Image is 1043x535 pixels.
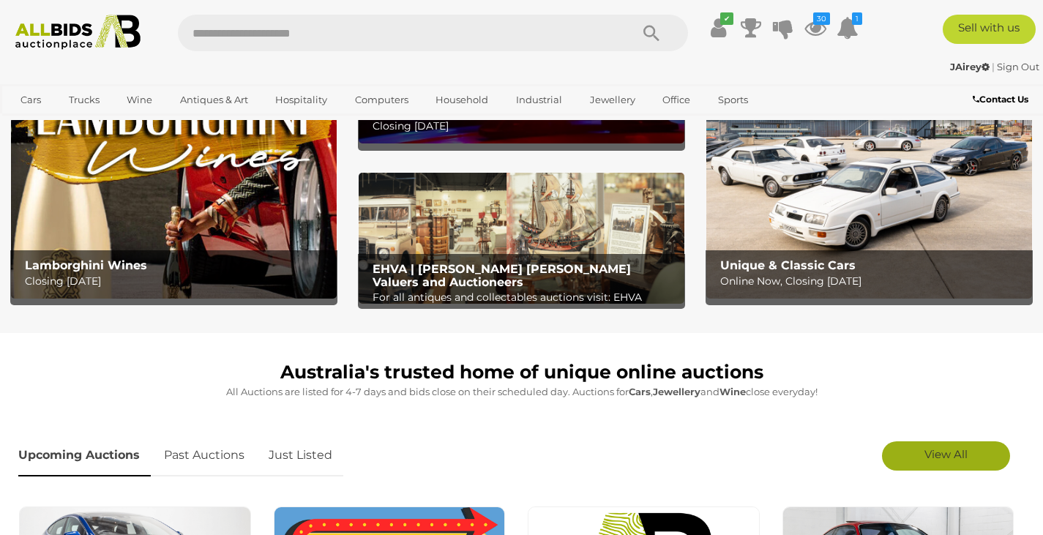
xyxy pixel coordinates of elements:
[426,88,498,112] a: Household
[950,61,990,72] strong: JAirey
[266,88,337,112] a: Hospitality
[11,112,134,136] a: [GEOGRAPHIC_DATA]
[11,13,337,299] img: Lamborghini Wines
[720,272,1025,291] p: Online Now, Closing [DATE]
[813,12,830,25] i: 30
[8,15,148,50] img: Allbids.com.au
[25,272,330,291] p: Closing [DATE]
[580,88,645,112] a: Jewellery
[153,434,255,477] a: Past Auctions
[25,258,147,272] b: Lamborghini Wines
[720,12,733,25] i: ✔
[11,88,51,112] a: Cars
[924,447,968,461] span: View All
[18,362,1025,383] h1: Australia's trusted home of unique online auctions
[345,88,418,112] a: Computers
[359,173,684,303] a: EHVA | Evans Hastings Valuers and Auctioneers EHVA | [PERSON_NAME] [PERSON_NAME] Valuers and Auct...
[992,61,995,72] span: |
[117,88,162,112] a: Wine
[59,88,109,112] a: Trucks
[629,386,651,397] strong: Cars
[615,15,688,51] button: Search
[997,61,1039,72] a: Sign Out
[506,88,572,112] a: Industrial
[852,12,862,25] i: 1
[18,384,1025,400] p: All Auctions are listed for 4-7 days and bids close on their scheduled day. Auctions for , and cl...
[719,386,746,397] strong: Wine
[720,258,856,272] b: Unique & Classic Cars
[943,15,1036,44] a: Sell with us
[359,173,684,303] img: EHVA | Evans Hastings Valuers and Auctioneers
[708,15,730,41] a: ✔
[950,61,992,72] a: JAirey
[653,88,700,112] a: Office
[373,288,678,307] p: For all antiques and collectables auctions visit: EHVA
[373,262,631,289] b: EHVA | [PERSON_NAME] [PERSON_NAME] Valuers and Auctioneers
[706,13,1032,299] img: Unique & Classic Cars
[837,15,859,41] a: 1
[373,117,678,135] p: Closing [DATE]
[973,94,1028,105] b: Contact Us
[258,434,343,477] a: Just Listed
[359,13,684,143] a: Police Recovered Goods Police Recovered Goods Closing [DATE]
[171,88,258,112] a: Antiques & Art
[709,88,758,112] a: Sports
[18,434,151,477] a: Upcoming Auctions
[706,13,1032,299] a: Unique & Classic Cars Unique & Classic Cars Online Now, Closing [DATE]
[653,386,700,397] strong: Jewellery
[11,13,337,299] a: Lamborghini Wines Lamborghini Wines Closing [DATE]
[973,91,1032,108] a: Contact Us
[882,441,1010,471] a: View All
[804,15,826,41] a: 30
